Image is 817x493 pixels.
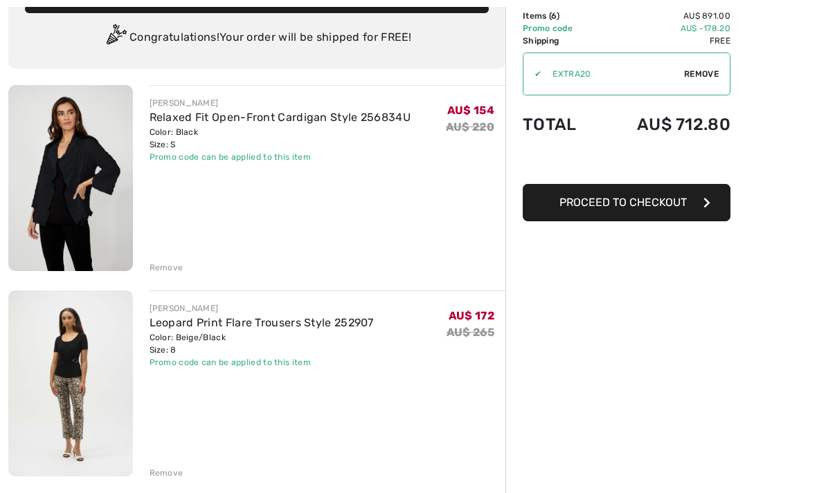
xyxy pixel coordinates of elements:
img: Leopard Print Flare Trousers Style 252907 [8,290,133,476]
s: AU$ 220 [446,120,494,133]
span: Remove [684,68,719,80]
input: Promo code [541,53,684,95]
div: [PERSON_NAME] [150,97,411,109]
div: Congratulations! Your order will be shipped for FREE! [25,24,489,52]
iframe: PayPal [523,148,730,179]
span: AU$ 154 [447,104,494,117]
a: Leopard Print Flare Trousers Style 252907 [150,316,374,329]
div: Color: Beige/Black Size: 8 [150,331,374,356]
div: [PERSON_NAME] [150,302,374,315]
span: Proceed to Checkout [559,196,687,209]
img: Relaxed Fit Open-Front Cardigan Style 256834U [8,85,133,271]
td: AU$ -178.20 [598,22,730,35]
td: Items ( ) [523,10,598,22]
img: Congratulation2.svg [102,24,129,52]
div: Color: Black Size: S [150,126,411,151]
button: Proceed to Checkout [523,184,730,221]
td: AU$ 712.80 [598,101,730,148]
div: Remove [150,261,183,274]
span: 6 [551,11,557,21]
div: Remove [150,467,183,479]
td: Total [523,101,598,148]
a: Relaxed Fit Open-Front Cardigan Style 256834U [150,111,411,124]
td: AU$ 891.00 [598,10,730,22]
span: AU$ 172 [449,309,494,322]
div: Promo code can be applied to this item [150,356,374,369]
s: AU$ 265 [447,326,494,339]
td: Free [598,35,730,47]
div: ✔ [523,68,541,80]
div: Promo code can be applied to this item [150,151,411,163]
td: Shipping [523,35,598,47]
td: Promo code [523,22,598,35]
